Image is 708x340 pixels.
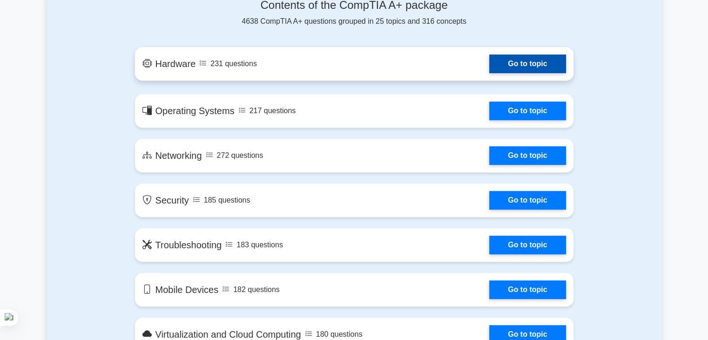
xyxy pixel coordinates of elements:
a: Go to topic [489,146,566,165]
a: Go to topic [489,54,566,73]
a: Go to topic [489,102,566,120]
a: Go to topic [489,280,566,299]
a: Go to topic [489,191,566,210]
a: Go to topic [489,236,566,254]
